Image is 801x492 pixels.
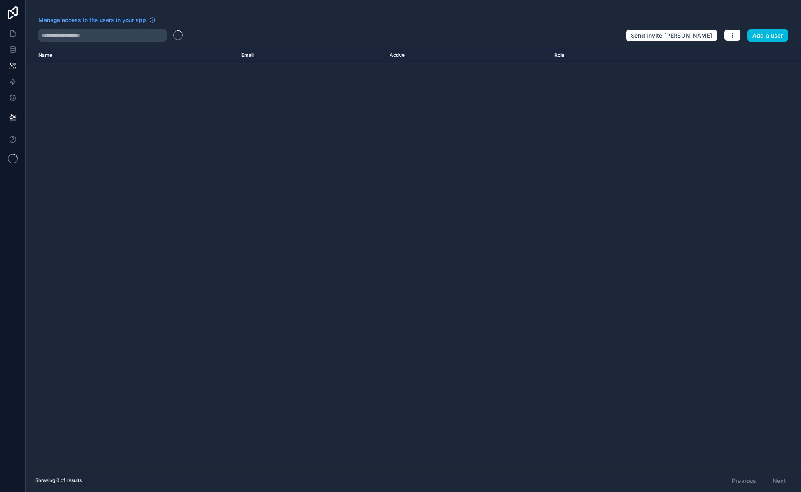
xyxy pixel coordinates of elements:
[237,48,385,63] th: Email
[385,48,550,63] th: Active
[747,29,789,42] button: Add a user
[26,48,801,469] div: scrollable content
[35,477,82,484] span: Showing 0 of results
[38,16,156,24] a: Manage access to the users in your app
[626,29,718,42] button: Send invite [PERSON_NAME]
[26,48,237,63] th: Name
[550,48,682,63] th: Role
[38,16,146,24] span: Manage access to the users in your app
